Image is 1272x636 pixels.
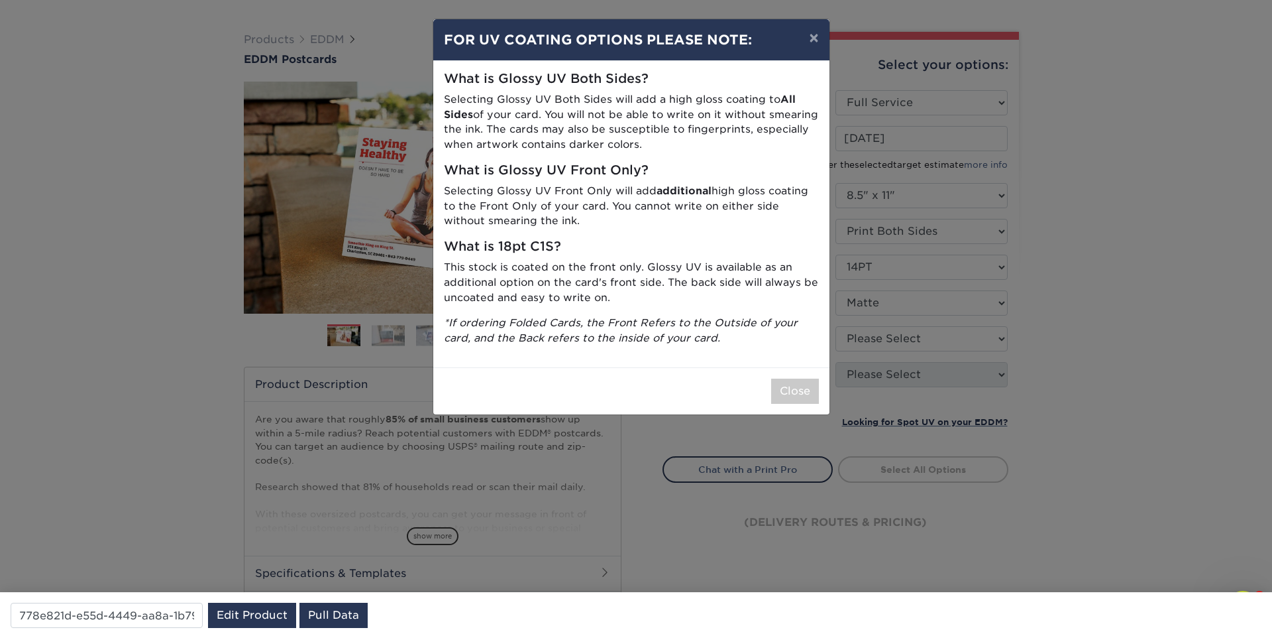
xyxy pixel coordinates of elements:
a: Pull Data [299,603,368,628]
a: Edit Product [208,603,296,628]
h4: FOR UV COATING OPTIONS PLEASE NOTE: [444,30,819,50]
p: Selecting Glossy UV Both Sides will add a high gloss coating to of your card. You will not be abl... [444,92,819,153]
strong: All Sides [444,93,796,121]
button: Close [771,379,819,404]
i: *If ordering Folded Cards, the Front Refers to the Outside of your card, and the Back refers to t... [444,316,798,344]
h5: What is Glossy UV Both Sides? [444,72,819,87]
button: × [798,19,829,56]
span: 1 [1254,591,1265,602]
iframe: Intercom live chat [1227,591,1259,623]
p: Selecting Glossy UV Front Only will add high gloss coating to the Front Only of your card. You ca... [444,184,819,229]
h5: What is Glossy UV Front Only? [444,163,819,178]
p: This stock is coated on the front only. Glossy UV is available as an additional option on the car... [444,260,819,305]
h5: What is 18pt C1S? [444,239,819,255]
strong: additional [657,184,712,197]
